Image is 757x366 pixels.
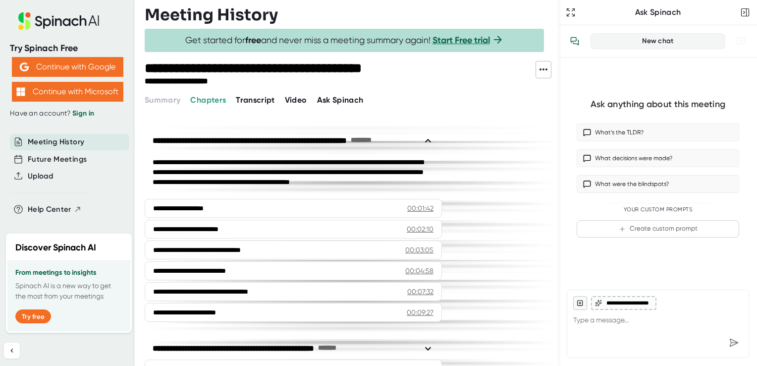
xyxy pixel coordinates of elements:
button: Help Center [28,204,82,215]
button: View conversation history [565,31,585,51]
div: 00:09:27 [407,307,433,317]
div: New chat [597,37,719,46]
div: Have an account? [10,109,125,118]
button: Collapse sidebar [4,343,20,359]
div: Ask Spinach [578,7,738,17]
button: Expand to Ask Spinach page [564,5,578,19]
div: Send message [725,334,743,352]
button: Video [285,94,307,106]
button: Transcript [236,94,275,106]
div: 00:01:42 [407,203,433,213]
p: Spinach AI is a new way to get the most from your meetings [15,281,122,302]
button: What were the blindspots? [577,175,739,193]
a: Sign in [72,109,94,118]
button: Meeting History [28,136,84,148]
span: Get started for and never miss a meeting summary again! [185,35,504,46]
h3: From meetings to insights [15,269,122,277]
button: What decisions were made? [577,149,739,167]
span: Video [285,95,307,105]
b: free [245,35,261,46]
h2: Discover Spinach AI [15,241,96,254]
button: What’s the TLDR? [577,123,739,141]
div: Try Spinach Free [10,43,125,54]
div: 00:04:58 [405,266,433,276]
button: Summary [145,94,180,106]
button: Ask Spinach [317,94,364,106]
button: Close conversation sidebar [738,5,752,19]
div: 00:03:05 [405,245,433,255]
span: Ask Spinach [317,95,364,105]
div: Your Custom Prompts [577,206,739,213]
button: Future Meetings [28,154,87,165]
button: Chapters [190,94,226,106]
span: Help Center [28,204,71,215]
button: Upload [28,171,53,182]
span: Transcript [236,95,275,105]
h3: Meeting History [145,5,278,24]
img: Aehbyd4JwY73AAAAAElFTkSuQmCC [20,62,29,71]
span: Chapters [190,95,226,105]
div: 00:07:32 [407,287,433,297]
div: Ask anything about this meeting [591,99,725,110]
button: Continue with Google [12,57,123,77]
button: Try free [15,309,51,323]
div: 00:02:10 [407,224,433,234]
button: Continue with Microsoft [12,82,123,102]
button: Create custom prompt [577,220,739,238]
span: Summary [145,95,180,105]
a: Start Free trial [433,35,490,46]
